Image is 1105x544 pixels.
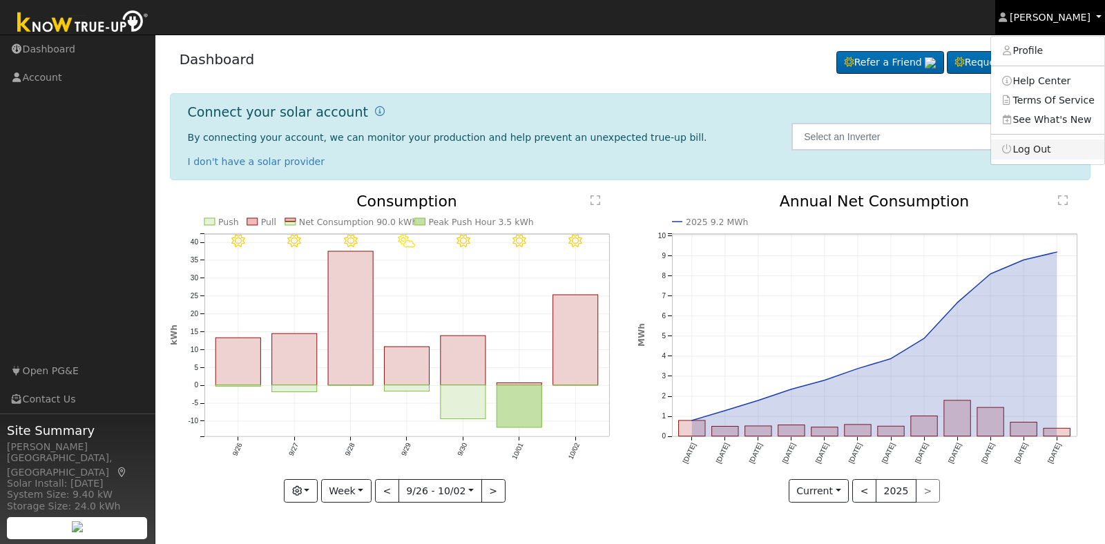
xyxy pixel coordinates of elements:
[7,451,148,480] div: [GEOGRAPHIC_DATA], [GEOGRAPHIC_DATA]
[1055,249,1060,255] circle: onclick=""
[343,442,356,458] text: 9/28
[852,479,876,503] button: <
[566,442,581,461] text: 10/02
[888,356,894,362] circle: onclick=""
[180,51,255,68] a: Dashboard
[553,295,598,385] rect: onclick=""
[384,347,429,386] rect: onclick=""
[722,408,728,414] circle: onclick=""
[991,90,1104,110] a: Terms Of Service
[662,252,666,260] text: 9
[1058,195,1068,206] text: 
[991,110,1104,129] a: See What's New
[662,413,666,420] text: 1
[192,400,198,407] text: -5
[271,334,316,386] rect: onclick=""
[662,312,666,320] text: 6
[689,418,695,423] circle: onclick=""
[231,235,245,249] i: 9/26 - Clear
[271,385,316,392] rect: onclick=""
[780,193,970,210] text: Annual Net Consumption
[686,217,748,227] text: 2025 9.2 MWh
[947,442,963,465] text: [DATE]
[215,385,260,387] rect: onclick=""
[662,332,666,340] text: 5
[745,426,771,436] rect: onclick=""
[321,479,372,503] button: Week
[169,325,179,346] text: kWh
[988,271,993,277] circle: onclick=""
[298,217,417,227] text: Net Consumption 90.0 kWh
[662,292,666,300] text: 7
[944,400,970,436] rect: onclick=""
[1046,442,1062,465] text: [DATE]
[7,487,148,502] div: System Size: 9.40 kW
[881,442,896,465] text: [DATE]
[658,232,666,240] text: 10
[7,499,148,514] div: Storage Size: 24.0 kWh
[497,385,541,427] rect: onclick=""
[1044,429,1070,436] rect: onclick=""
[878,427,904,436] rect: onclick=""
[715,442,731,465] text: [DATE]
[188,132,707,143] span: By connecting your account, we can monitor your production and help prevent an unexpected true-up...
[991,41,1104,61] a: Profile
[456,235,470,249] i: 9/30 - Clear
[947,51,1081,75] a: Request a Cleaning
[1010,422,1037,436] rect: onclick=""
[662,393,666,400] text: 2
[190,292,198,300] text: 25
[328,251,373,385] rect: onclick=""
[954,300,960,306] circle: onclick=""
[811,427,838,436] rect: onclick=""
[712,427,738,436] rect: onclick=""
[441,336,486,386] rect: onclick=""
[287,442,300,458] text: 9/27
[679,420,705,436] rect: onclick=""
[991,139,1104,159] a: Log Out
[789,479,849,503] button: Current
[791,123,1079,150] input: Select an Inverter
[855,366,861,371] circle: onclick=""
[116,467,128,478] a: Map
[822,378,827,383] circle: onclick=""
[925,57,936,68] img: retrieve
[7,440,148,454] div: [PERSON_NAME]
[876,479,916,503] button: 2025
[568,235,582,249] i: 10/02 - MostlyClear
[190,239,198,246] text: 40
[384,385,429,391] rect: onclick=""
[456,442,468,458] text: 9/30
[497,383,541,385] rect: onclick=""
[190,328,198,336] text: 15
[375,479,399,503] button: <
[637,324,646,347] text: MWh
[847,442,863,465] text: [DATE]
[194,382,198,389] text: 0
[1013,442,1029,465] text: [DATE]
[845,425,871,436] rect: onclick=""
[356,193,457,210] text: Consumption
[510,442,525,461] text: 10/01
[190,274,198,282] text: 30
[10,8,155,39] img: Know True-Up
[188,156,325,167] a: I don't have a solar provider
[590,195,600,206] text: 
[911,416,937,436] rect: onclick=""
[481,479,506,503] button: >
[231,442,243,458] text: 9/26
[428,217,533,227] text: Peak Push Hour 3.5 kWh
[260,217,276,227] text: Pull
[398,479,482,503] button: 9/26 - 10/02
[188,104,368,120] h1: Connect your solar account
[814,442,830,465] text: [DATE]
[778,425,805,436] rect: onclick=""
[218,217,239,227] text: Push
[215,338,260,386] rect: onclick=""
[914,442,930,465] text: [DATE]
[756,398,761,403] circle: onclick=""
[188,418,198,425] text: -10
[682,442,698,465] text: [DATE]
[662,433,666,440] text: 0
[7,476,148,491] div: Solar Install: [DATE]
